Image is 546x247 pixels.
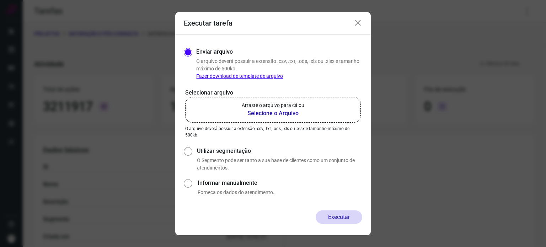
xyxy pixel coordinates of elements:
[242,102,304,109] p: Arraste o arquivo para cá ou
[184,19,232,27] h3: Executar tarefa
[185,125,361,138] p: O arquivo deverá possuir a extensão .csv, .txt, .ods, .xls ou .xlsx e tamanho máximo de 500kb.
[185,88,361,97] p: Selecionar arquivo
[197,147,362,155] label: Utilizar segmentação
[316,210,362,224] button: Executar
[198,189,362,196] p: Forneça os dados do atendimento.
[242,109,304,118] b: Selecione o Arquivo
[198,179,362,187] label: Informar manualmente
[197,157,362,172] p: O Segmento pode ser tanto a sua base de clientes como um conjunto de atendimentos.
[196,48,233,56] label: Enviar arquivo
[196,73,283,79] a: Fazer download de template de arquivo
[196,58,362,80] p: O arquivo deverá possuir a extensão .csv, .txt, .ods, .xls ou .xlsx e tamanho máximo de 500kb.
